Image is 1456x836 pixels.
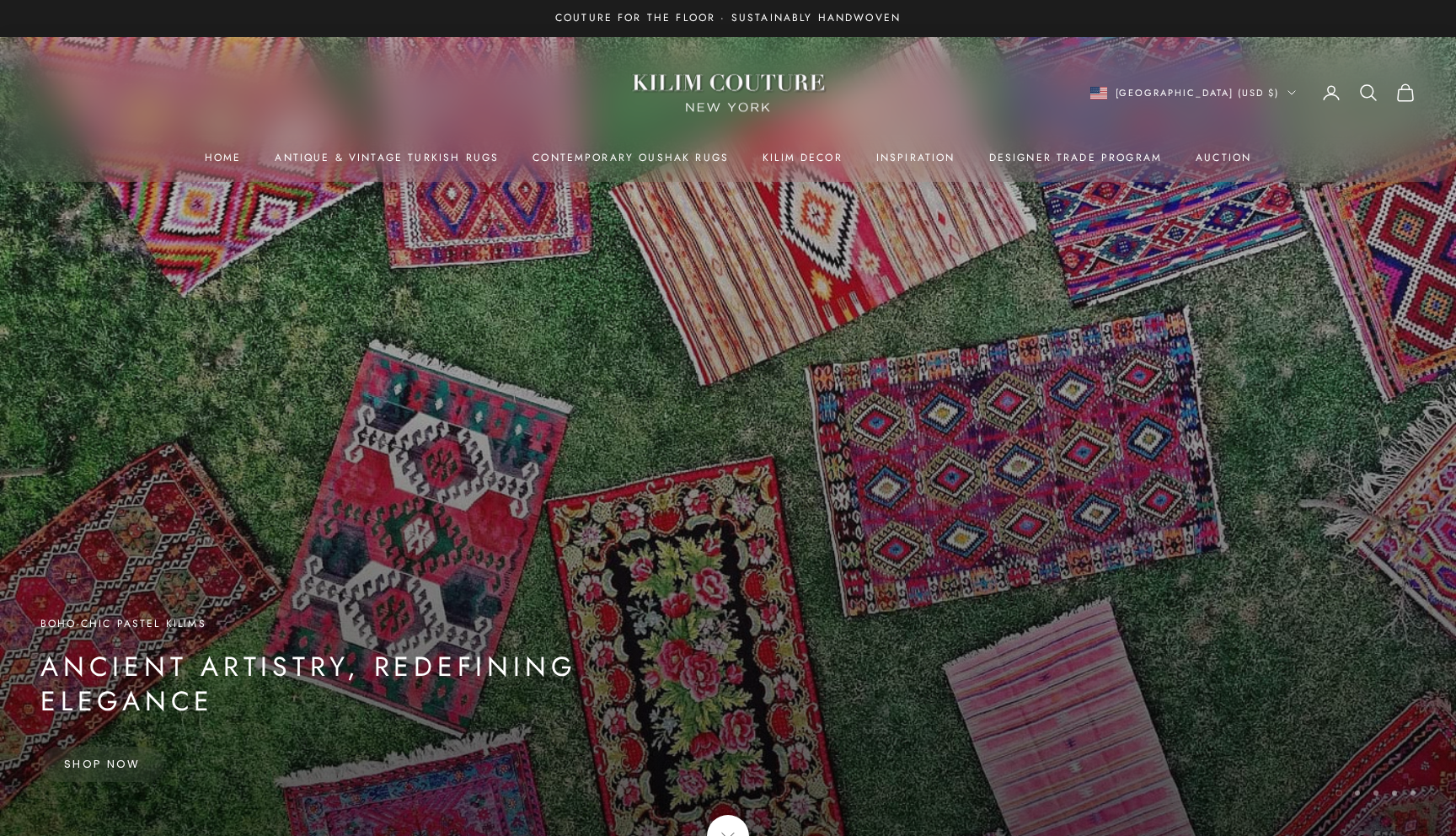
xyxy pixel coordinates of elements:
[763,149,843,166] summary: Kilim Decor
[1090,87,1107,99] img: United States
[1090,85,1297,100] button: Change country or currency
[555,10,901,27] p: Couture for the Floor · Sustainably Handwoven
[40,650,698,720] p: Ancient Artistry, Redefining Elegance
[989,149,1163,166] a: Designer Trade Program
[1090,83,1416,103] nav: Secondary navigation
[275,149,499,166] a: Antique & Vintage Turkish Rugs
[876,149,955,166] a: Inspiration
[40,615,698,632] p: Boho-Chic Pastel Kilims
[533,149,729,166] a: Contemporary Oushak Rugs
[205,149,242,166] a: Home
[40,149,1416,166] nav: Primary navigation
[40,747,164,782] a: Shop Now
[1116,85,1280,100] span: [GEOGRAPHIC_DATA] (USD $)
[1196,149,1251,166] a: Auction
